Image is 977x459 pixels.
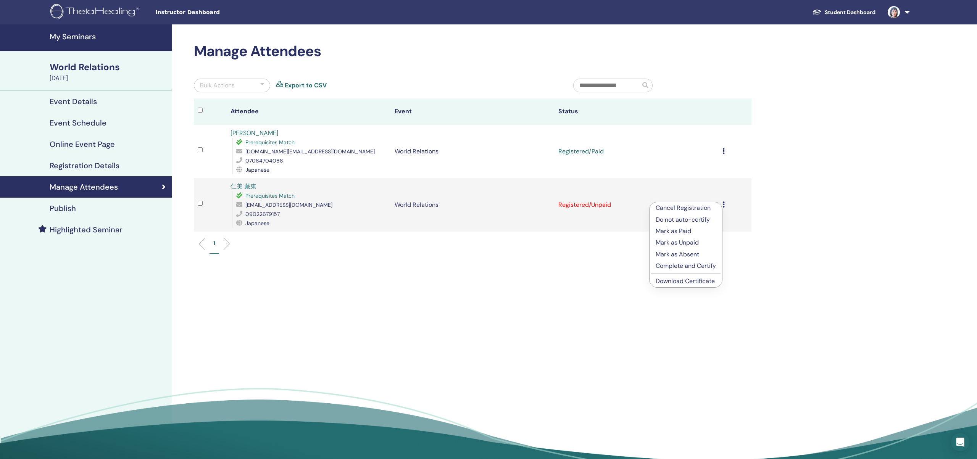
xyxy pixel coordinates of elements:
[806,5,882,19] a: Student Dashboard
[656,215,716,224] p: Do not auto-certify
[50,225,123,234] h4: Highlighted Seminar
[656,227,716,236] p: Mark as Paid
[245,192,295,199] span: Prerequisites Match
[50,140,115,149] h4: Online Event Page
[50,4,142,21] img: logo.png
[951,433,969,451] div: Open Intercom Messenger
[245,211,280,217] span: 09022679157
[50,97,97,106] h4: Event Details
[245,201,332,208] span: [EMAIL_ADDRESS][DOMAIN_NAME]
[231,182,256,190] a: 仁美 藏東
[245,166,269,173] span: Japanese
[391,125,555,178] td: World Relations
[231,129,278,137] a: [PERSON_NAME]
[656,250,716,259] p: Mark as Absent
[200,81,235,90] div: Bulk Actions
[245,220,269,227] span: Japanese
[45,61,172,83] a: World Relations[DATE]
[656,277,715,285] a: Download Certificate
[50,74,167,83] div: [DATE]
[155,8,270,16] span: Instructor Dashboard
[50,61,167,74] div: World Relations
[213,239,215,247] p: 1
[50,182,118,192] h4: Manage Attendees
[245,139,295,146] span: Prerequisites Match
[391,178,555,232] td: World Relations
[391,98,555,125] th: Event
[656,261,716,271] p: Complete and Certify
[50,204,76,213] h4: Publish
[285,81,327,90] a: Export to CSV
[888,6,900,18] img: default.jpg
[50,161,119,170] h4: Registration Details
[245,157,283,164] span: 07084704088
[50,32,167,41] h4: My Seminars
[555,98,719,125] th: Status
[227,98,391,125] th: Attendee
[194,43,751,60] h2: Manage Attendees
[50,118,106,127] h4: Event Schedule
[245,148,375,155] span: [DOMAIN_NAME][EMAIL_ADDRESS][DOMAIN_NAME]
[813,9,822,15] img: graduation-cap-white.svg
[656,203,716,213] p: Cancel Registration
[656,238,716,247] p: Mark as Unpaid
